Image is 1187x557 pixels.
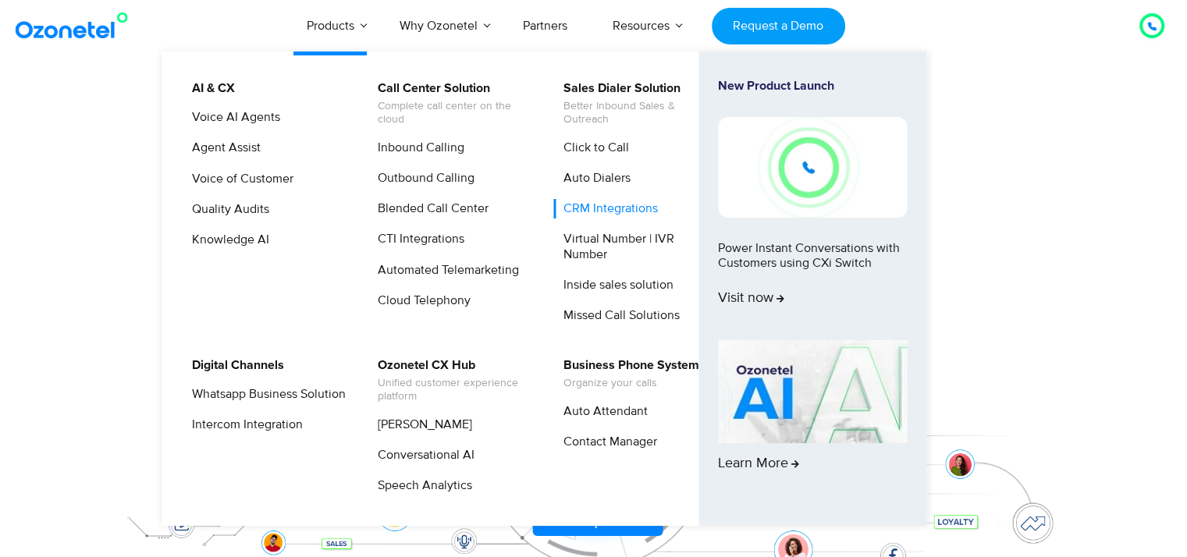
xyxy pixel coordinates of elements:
[182,356,286,375] a: Digital Channels
[182,169,296,189] a: Voice of Customer
[106,140,1082,215] div: Customer Experiences
[553,275,676,295] a: Inside sales solution
[553,356,702,392] a: Business Phone SystemOrganize your calls
[368,291,473,310] a: Cloud Telephony
[182,108,283,127] a: Voice AI Agents
[182,415,305,435] a: Intercom Integration
[553,169,633,188] a: Auto Dialers
[368,229,467,249] a: CTI Integrations
[553,138,631,158] a: Click to Call
[563,100,717,126] span: Better Inbound Sales & Outreach
[368,261,521,280] a: Automated Telemarketing
[553,79,720,129] a: Sales Dialer SolutionBetter Inbound Sales & Outreach
[368,199,491,218] a: Blended Call Center
[378,100,531,126] span: Complete call center on the cloud
[368,445,477,465] a: Conversational AI
[368,169,477,188] a: Outbound Calling
[368,356,534,406] a: Ozonetel CX HubUnified customer experience platform
[553,306,682,325] a: Missed Call Solutions
[553,199,660,218] a: CRM Integrations
[553,229,720,264] a: Virtual Number | IVR Number
[368,415,474,435] a: [PERSON_NAME]
[718,117,907,217] img: New-Project-17.png
[378,377,531,403] span: Unified customer experience platform
[182,79,237,98] a: AI & CX
[368,138,467,158] a: Inbound Calling
[182,230,272,250] a: Knowledge AI
[182,138,263,158] a: Agent Assist
[718,79,907,334] a: New Product LaunchPower Instant Conversations with Customers using CXi SwitchVisit now
[182,385,348,404] a: Whatsapp Business Solution
[718,290,784,307] span: Visit now
[712,8,845,44] a: Request a Demo
[718,456,799,473] span: Learn More
[106,99,1082,149] div: Orchestrate Intelligent
[718,340,907,443] img: AI
[106,215,1082,232] div: Turn every conversation into a growth engine for your enterprise.
[368,476,474,495] a: Speech Analytics
[368,79,534,129] a: Call Center SolutionComplete call center on the cloud
[553,402,650,421] a: Auto Attendant
[563,377,699,390] span: Organize your calls
[718,340,907,499] a: Learn More
[553,432,659,452] a: Contact Manager
[182,200,272,219] a: Quality Audits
